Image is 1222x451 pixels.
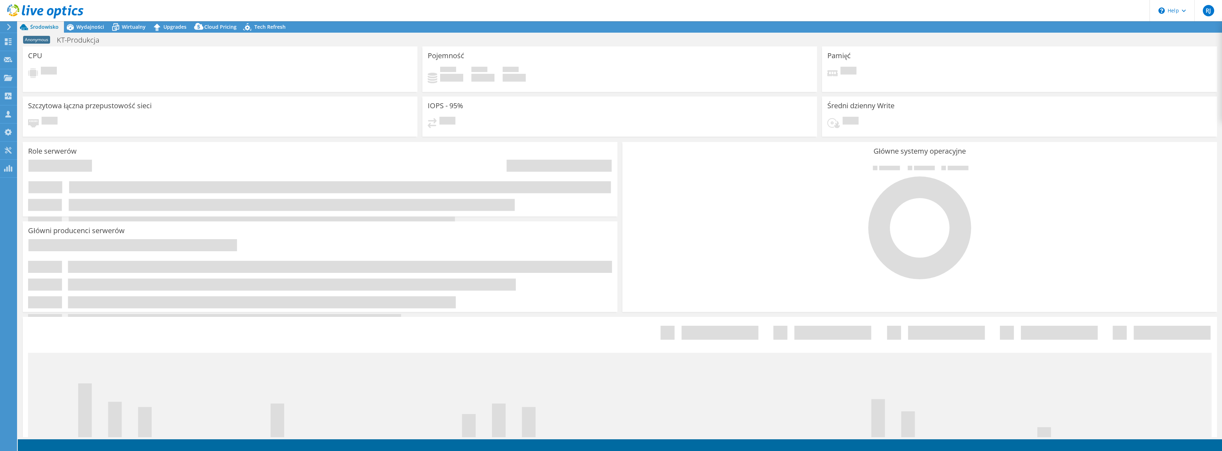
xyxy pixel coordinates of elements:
[1158,7,1165,14] svg: \n
[628,147,1212,155] h3: Główne systemy operacyjne
[54,36,110,44] h1: KT-Produkcja
[28,147,77,155] h3: Role serwerów
[163,23,186,30] span: Upgrades
[76,23,104,30] span: Wydajności
[204,23,237,30] span: Cloud Pricing
[30,23,59,30] span: Środowisko
[28,52,42,60] h3: CPU
[428,52,464,60] h3: Pojemność
[439,117,455,126] span: Oczekuje
[28,227,125,235] h3: Główni producenci serwerów
[471,74,494,82] h4: 0 GiB
[122,23,146,30] span: Wirtualny
[1203,5,1214,16] span: RJ
[503,74,526,82] h4: 0 GiB
[254,23,286,30] span: Tech Refresh
[41,67,57,76] span: Oczekuje
[827,102,894,110] h3: Średni dzienny Write
[428,102,463,110] h3: IOPS - 95%
[843,117,859,126] span: Oczekuje
[440,67,456,74] span: Użytkownik
[42,117,58,126] span: Oczekuje
[503,67,519,74] span: Łącznie
[840,67,856,76] span: Oczekuje
[23,36,50,44] span: Anonymous
[28,102,152,110] h3: Szczytowa łączna przepustowość sieci
[471,67,487,74] span: Wolne
[827,52,851,60] h3: Pamięć
[440,74,463,82] h4: 0 GiB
